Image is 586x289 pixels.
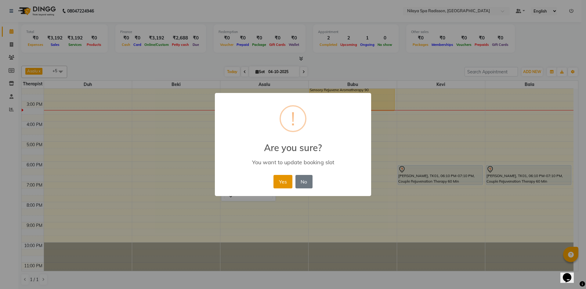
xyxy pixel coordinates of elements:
div: ! [291,106,295,131]
button: Yes [273,175,292,188]
div: You want to update booking slot [224,159,362,166]
iframe: chat widget [560,265,580,283]
h2: Are you sure? [215,135,371,153]
button: No [295,175,313,188]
